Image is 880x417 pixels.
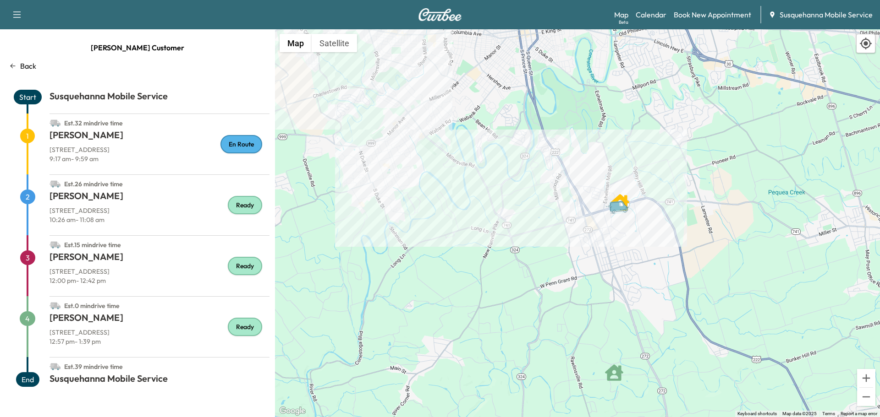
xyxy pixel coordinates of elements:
[857,388,875,406] button: Zoom out
[20,311,35,326] span: 4
[49,250,269,267] h1: [PERSON_NAME]
[822,411,835,416] a: Terms (opens in new tab)
[277,405,308,417] img: Google
[614,9,628,20] a: MapBeta
[91,38,184,57] span: [PERSON_NAME] Customer
[20,129,35,143] span: 1
[220,135,262,153] div: En Route
[14,90,42,104] span: Start
[49,154,269,163] p: 9:17 am - 9:59 am
[619,19,628,26] div: Beta
[49,215,269,224] p: 10:26 am - 11:08 am
[49,206,269,215] p: [STREET_ADDRESS]
[605,359,623,377] gmp-advanced-marker: Craig Miller
[49,337,269,346] p: 12:57 pm - 1:39 pm
[312,34,357,52] button: Show satellite imagery
[49,145,269,154] p: [STREET_ADDRESS]
[49,311,269,328] h1: [PERSON_NAME]
[636,9,666,20] a: Calendar
[20,60,36,71] p: Back
[841,411,877,416] a: Report a map error
[49,90,269,106] h1: Susquehanna Mobile Service
[64,363,123,371] span: Est. 39 min drive time
[228,318,262,336] div: Ready
[280,34,312,52] button: Show street map
[605,191,637,207] gmp-advanced-marker: Van
[49,276,269,285] p: 12:00 pm - 12:42 pm
[64,241,121,249] span: Est. 15 min drive time
[20,250,35,265] span: 3
[856,34,875,53] div: Recenter map
[611,189,629,207] gmp-advanced-marker: Ken Welk
[49,328,269,337] p: [STREET_ADDRESS]
[418,8,462,21] img: Curbee Logo
[857,369,875,387] button: Zoom in
[49,129,269,145] h1: [PERSON_NAME]
[49,372,269,389] h1: Susquehanna Mobile Service
[228,257,262,275] div: Ready
[20,190,35,204] span: 2
[16,372,39,387] span: End
[49,190,269,206] h1: [PERSON_NAME]
[64,119,123,127] span: Est. 32 min drive time
[737,411,777,417] button: Keyboard shortcuts
[782,411,817,416] span: Map data ©2025
[780,9,873,20] span: Susquehanna Mobile Service
[64,180,123,188] span: Est. 26 min drive time
[49,267,269,276] p: [STREET_ADDRESS]
[64,302,120,310] span: Est. 0 min drive time
[674,9,751,20] a: Book New Appointment
[228,196,262,214] div: Ready
[277,405,308,417] a: Open this area in Google Maps (opens a new window)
